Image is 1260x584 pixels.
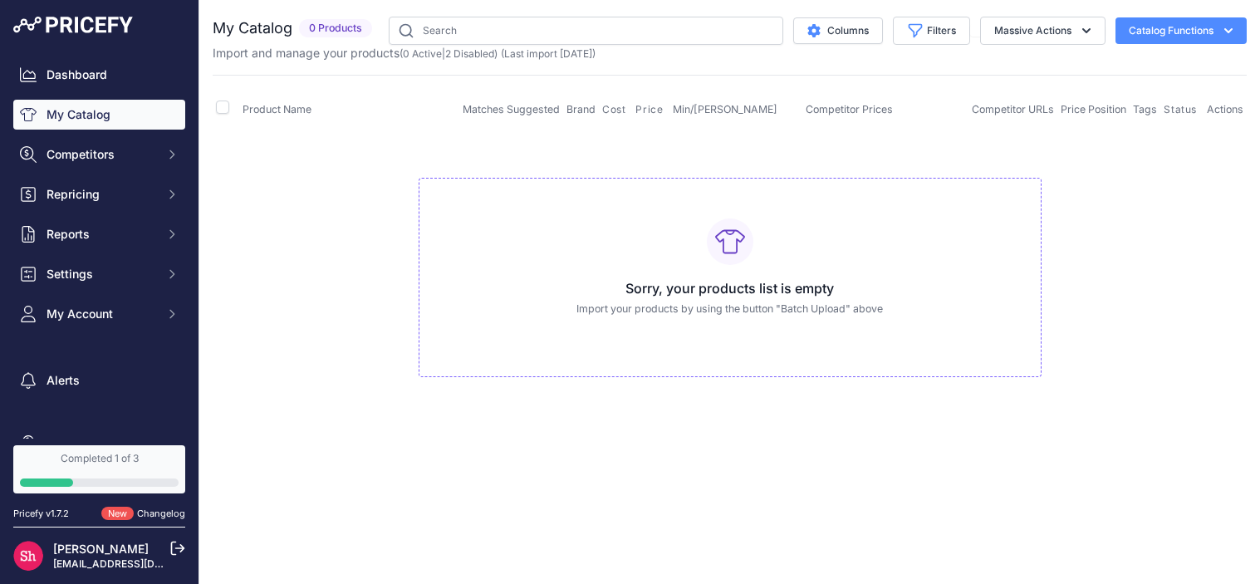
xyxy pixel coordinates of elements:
[602,103,629,116] button: Cost
[13,259,185,289] button: Settings
[137,508,185,519] a: Changelog
[635,103,663,116] span: Price
[13,366,185,395] a: Alerts
[972,103,1054,115] span: Competitor URLs
[53,542,149,556] a: [PERSON_NAME]
[1207,103,1243,115] span: Actions
[1164,103,1200,116] button: Status
[602,103,625,116] span: Cost
[213,45,596,61] p: Import and manage your products
[13,17,133,33] img: Pricefy Logo
[433,302,1027,317] p: Import your products by using the button "Batch Upload" above
[53,557,227,570] a: [EMAIL_ADDRESS][DOMAIN_NAME]
[501,47,596,60] span: (Last import [DATE])
[243,103,311,115] span: Product Name
[793,17,883,44] button: Columns
[400,47,498,60] span: ( | )
[101,507,134,521] span: New
[47,306,155,322] span: My Account
[13,445,185,493] a: Completed 1 of 3
[1133,103,1157,115] span: Tags
[13,100,185,130] a: My Catalog
[13,429,185,459] a: Suggest a feature
[13,507,69,521] div: Pricefy v1.7.2
[635,103,666,116] button: Price
[47,226,155,243] span: Reports
[893,17,970,45] button: Filters
[13,60,185,459] nav: Sidebar
[389,17,783,45] input: Search
[20,452,179,465] div: Completed 1 of 3
[1115,17,1247,44] button: Catalog Functions
[13,140,185,169] button: Competitors
[673,103,777,115] span: Min/[PERSON_NAME]
[1061,103,1126,115] span: Price Position
[445,47,494,60] a: 2 Disabled
[13,219,185,249] button: Reports
[566,103,596,115] span: Brand
[1164,103,1197,116] span: Status
[403,47,442,60] a: 0 Active
[13,60,185,90] a: Dashboard
[213,17,292,40] h2: My Catalog
[47,186,155,203] span: Repricing
[980,17,1106,45] button: Massive Actions
[299,19,372,38] span: 0 Products
[47,266,155,282] span: Settings
[13,299,185,329] button: My Account
[47,146,155,163] span: Competitors
[806,103,893,115] span: Competitor Prices
[433,278,1027,298] h3: Sorry, your products list is empty
[463,103,560,115] span: Matches Suggested
[13,179,185,209] button: Repricing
